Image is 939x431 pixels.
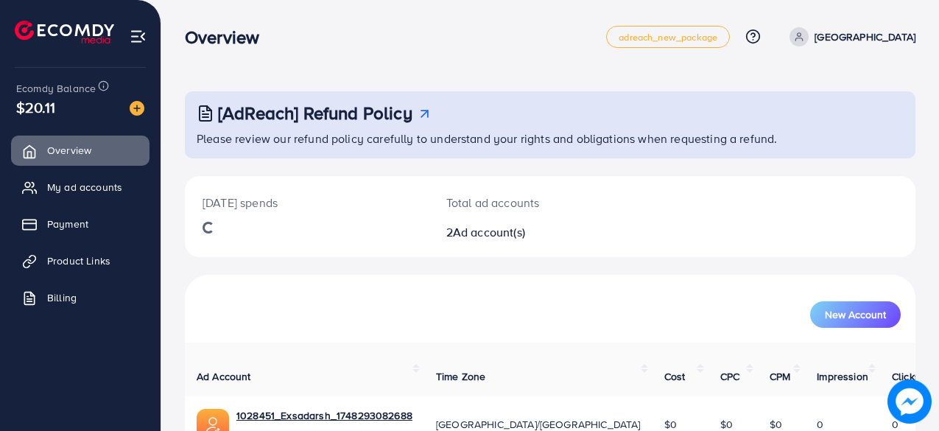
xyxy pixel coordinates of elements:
a: adreach_new_package [606,26,730,48]
span: Ad Account [197,369,251,384]
img: image [130,101,144,116]
span: $20.11 [16,97,55,118]
img: image [887,379,932,424]
span: My ad accounts [47,180,122,195]
span: Clicks [892,369,920,384]
a: Product Links [11,246,150,276]
a: Payment [11,209,150,239]
span: Product Links [47,253,110,268]
span: adreach_new_package [619,32,717,42]
span: Time Zone [436,369,485,384]
img: menu [130,28,147,45]
span: Ad account(s) [453,224,525,240]
p: Please review our refund policy carefully to understand your rights and obligations when requesti... [197,130,907,147]
button: New Account [810,301,901,328]
p: [DATE] spends [203,194,411,211]
a: [GEOGRAPHIC_DATA] [784,27,915,46]
p: Total ad accounts [446,194,594,211]
span: Payment [47,217,88,231]
span: CPC [720,369,739,384]
span: Ecomdy Balance [16,81,96,96]
a: My ad accounts [11,172,150,202]
span: CPM [770,369,790,384]
span: Billing [47,290,77,305]
a: Billing [11,283,150,312]
span: Cost [664,369,686,384]
a: 1028451_Exsadarsh_1748293082688 [236,408,412,423]
p: [GEOGRAPHIC_DATA] [815,28,915,46]
span: New Account [825,309,886,320]
span: Overview [47,143,91,158]
h3: [AdReach] Refund Policy [218,102,412,124]
img: logo [15,21,114,43]
h2: 2 [446,225,594,239]
h3: Overview [185,27,271,48]
span: Impression [817,369,868,384]
a: Overview [11,136,150,165]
